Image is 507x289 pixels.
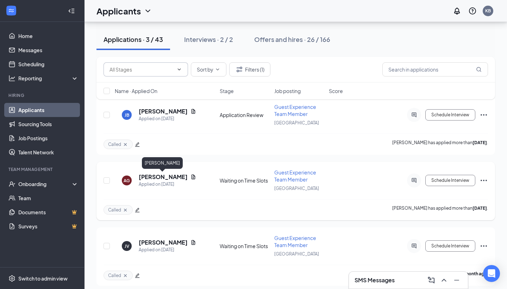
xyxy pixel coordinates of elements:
[274,120,319,125] span: [GEOGRAPHIC_DATA]
[18,57,79,71] a: Scheduling
[220,87,234,94] span: Stage
[392,140,488,149] p: [PERSON_NAME] has applied more than .
[426,275,437,286] button: ComposeMessage
[135,273,140,278] span: edit
[274,87,301,94] span: Job posting
[139,181,196,188] div: Applied on [DATE]
[381,271,488,280] p: [PERSON_NAME] has applied more than .
[329,87,343,94] span: Score
[190,174,196,180] svg: Document
[18,205,79,219] a: DocumentsCrown
[68,7,75,14] svg: Collapse
[18,29,79,43] a: Home
[425,240,475,252] button: Schedule Interview
[18,131,79,145] a: Job Postings
[184,35,233,44] div: Interviews · 2 / 2
[8,275,15,282] svg: Settings
[453,7,461,15] svg: Notifications
[274,186,319,191] span: [GEOGRAPHIC_DATA]
[104,35,163,44] div: Applications · 3 / 43
[18,75,79,82] div: Reporting
[274,235,316,248] span: Guest Experience Team Member
[472,140,487,145] b: [DATE]
[485,8,491,14] div: KB
[410,243,418,249] svg: ActiveChat
[191,62,226,76] button: Sort byChevronDown
[8,166,77,172] div: Team Management
[139,173,188,181] h5: [PERSON_NAME]
[18,180,73,187] div: Onboarding
[438,275,450,286] button: ChevronUp
[451,275,462,286] button: Minimize
[425,109,475,121] button: Schedule Interview
[440,276,448,284] svg: ChevronUp
[139,115,196,122] div: Applied on [DATE]
[123,142,128,147] svg: Cross
[480,176,488,185] svg: Ellipses
[125,112,129,118] div: JB
[355,276,395,284] h3: SMS Messages
[480,111,488,119] svg: Ellipses
[96,5,141,17] h1: Applicants
[108,272,121,278] span: Called
[452,276,461,284] svg: Minimize
[427,276,436,284] svg: ComposeMessage
[8,75,15,82] svg: Analysis
[483,265,500,282] div: Open Intercom Messenger
[135,142,140,147] span: edit
[220,242,270,250] div: Waiting on Time Slots
[235,65,244,74] svg: Filter
[108,207,121,213] span: Called
[115,87,157,94] span: Name · Applied On
[8,7,15,14] svg: WorkstreamLogo
[462,271,487,276] b: a month ago
[480,242,488,250] svg: Ellipses
[123,207,128,213] svg: Cross
[18,145,79,159] a: Talent Network
[144,7,152,15] svg: ChevronDown
[392,205,488,215] p: [PERSON_NAME] has applied more than .
[139,107,188,115] h5: [PERSON_NAME]
[18,117,79,131] a: Sourcing Tools
[18,191,79,205] a: Team
[139,239,188,246] h5: [PERSON_NAME]
[18,275,68,282] div: Switch to admin view
[190,109,196,114] svg: Document
[410,178,418,183] svg: ActiveChat
[18,219,79,233] a: SurveysCrown
[468,7,477,15] svg: QuestionInfo
[410,112,418,118] svg: ActiveChat
[176,67,182,72] svg: ChevronDown
[108,141,121,147] span: Called
[18,103,79,117] a: Applicants
[135,208,140,213] span: edit
[18,43,79,57] a: Messages
[425,175,475,186] button: Schedule Interview
[139,246,196,253] div: Applied on [DATE]
[8,92,77,98] div: Hiring
[215,67,220,72] svg: ChevronDown
[220,111,270,118] div: Application Review
[472,205,487,211] b: [DATE]
[476,67,482,72] svg: MagnifyingGlass
[125,243,129,249] div: JV
[142,157,183,169] div: [PERSON_NAME]
[274,169,316,183] span: Guest Experience Team Member
[109,66,174,73] input: All Stages
[190,240,196,245] svg: Document
[8,180,15,187] svg: UserCheck
[197,67,213,72] span: Sort by
[254,35,330,44] div: Offers and hires · 26 / 166
[229,62,270,76] button: Filter Filters (1)
[274,251,319,257] span: [GEOGRAPHIC_DATA]
[220,177,270,184] div: Waiting on Time Slots
[382,62,488,76] input: Search in applications
[124,178,130,184] div: AG
[123,273,128,278] svg: Cross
